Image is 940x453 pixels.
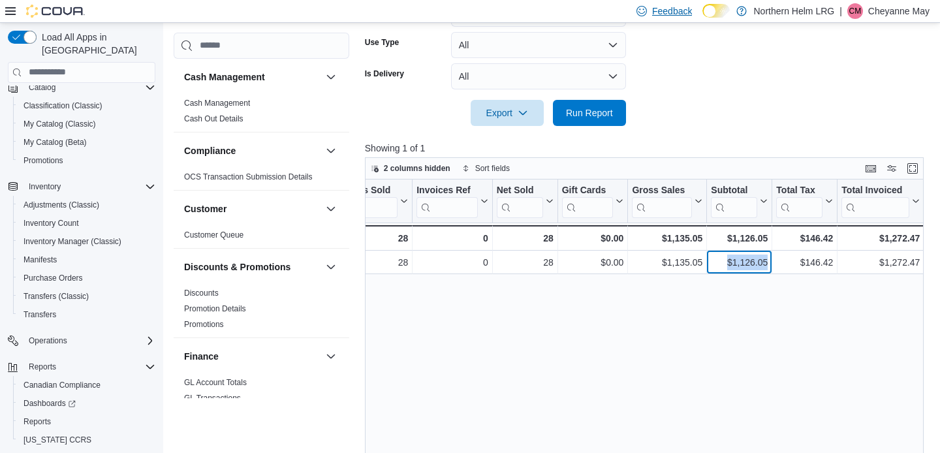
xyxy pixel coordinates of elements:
[332,184,398,196] div: Invoices Sold
[184,202,227,215] h3: Customer
[184,144,321,157] button: Compliance
[365,37,399,48] label: Use Type
[416,184,488,217] button: Invoices Ref
[332,255,408,270] div: 28
[841,184,920,217] button: Total Invoiced
[18,270,88,286] a: Purchase Orders
[13,133,161,151] button: My Catalog (Beta)
[841,184,909,196] div: Total Invoiced
[497,255,554,270] div: 28
[13,151,161,170] button: Promotions
[13,305,161,324] button: Transfers
[18,432,97,448] a: [US_STATE] CCRS
[323,259,339,275] button: Discounts & Promotions
[847,3,863,19] div: Cheyanne May
[632,255,702,270] div: $1,135.05
[416,184,477,217] div: Invoices Ref
[18,98,155,114] span: Classification (Classic)
[323,349,339,364] button: Finance
[18,270,155,286] span: Purchase Orders
[366,161,456,176] button: 2 columns hidden
[13,196,161,214] button: Adjustments (Classic)
[23,137,87,148] span: My Catalog (Beta)
[13,97,161,115] button: Classification (Classic)
[23,119,96,129] span: My Catalog (Classic)
[711,230,768,246] div: $1,126.05
[884,161,900,176] button: Display options
[323,143,339,159] button: Compliance
[23,333,155,349] span: Operations
[13,269,161,287] button: Purchase Orders
[561,184,623,217] button: Gift Cards
[184,320,224,329] a: Promotions
[23,380,101,390] span: Canadian Compliance
[332,184,398,217] div: Invoices Sold
[18,252,155,268] span: Manifests
[18,215,84,231] a: Inventory Count
[18,98,108,114] a: Classification (Classic)
[365,69,404,79] label: Is Delivery
[711,184,768,217] button: Subtotal
[184,350,321,363] button: Finance
[174,285,349,337] div: Discounts & Promotions
[702,4,730,18] input: Dark Mode
[776,184,833,217] button: Total Tax
[471,100,544,126] button: Export
[26,5,85,18] img: Cova
[174,375,349,411] div: Finance
[23,200,99,210] span: Adjustments (Classic)
[23,359,155,375] span: Reports
[18,396,155,411] span: Dashboards
[23,179,155,195] span: Inventory
[18,377,155,393] span: Canadian Compliance
[23,218,79,228] span: Inventory Count
[776,230,833,246] div: $146.42
[184,230,243,240] a: Customer Queue
[905,161,920,176] button: Enter fullscreen
[13,251,161,269] button: Manifests
[18,134,92,150] a: My Catalog (Beta)
[18,116,155,132] span: My Catalog (Classic)
[184,172,313,181] a: OCS Transaction Submission Details
[23,291,89,302] span: Transfers (Classic)
[365,142,930,155] p: Showing 1 of 1
[332,184,408,217] button: Invoices Sold
[849,3,861,19] span: CM
[18,414,56,430] a: Reports
[184,99,250,108] a: Cash Management
[753,3,834,19] p: Northern Helm LRG
[174,169,349,190] div: Compliance
[332,230,408,246] div: 28
[18,234,155,249] span: Inventory Manager (Classic)
[3,78,161,97] button: Catalog
[711,184,757,196] div: Subtotal
[553,100,626,126] button: Run Report
[184,202,321,215] button: Customer
[561,230,623,246] div: $0.00
[416,184,477,196] div: Invoices Ref
[566,106,613,119] span: Run Report
[776,184,822,217] div: Total Tax
[18,307,155,322] span: Transfers
[384,163,450,174] span: 2 columns hidden
[29,362,56,372] span: Reports
[457,161,515,176] button: Sort fields
[23,155,63,166] span: Promotions
[841,255,920,270] div: $1,272.47
[18,234,127,249] a: Inventory Manager (Classic)
[13,232,161,251] button: Inventory Manager (Classic)
[561,184,613,217] div: Gift Card Sales
[23,416,51,427] span: Reports
[416,255,488,270] div: 0
[18,414,155,430] span: Reports
[496,184,542,217] div: Net Sold
[416,230,488,246] div: 0
[23,359,61,375] button: Reports
[23,273,83,283] span: Purchase Orders
[632,184,692,217] div: Gross Sales
[23,333,72,349] button: Operations
[323,69,339,85] button: Cash Management
[174,227,349,248] div: Customer
[632,184,692,196] div: Gross Sales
